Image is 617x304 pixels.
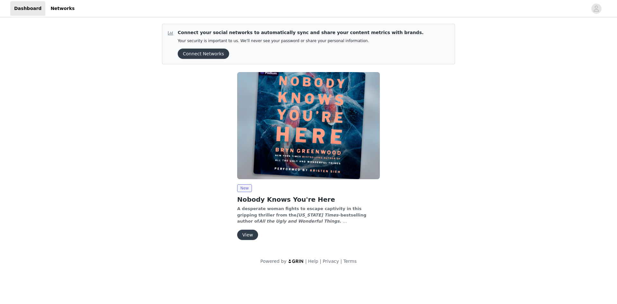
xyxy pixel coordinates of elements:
a: Networks [47,1,78,16]
p: Your security is important to us. We’ll never see your password or share your personal information. [178,39,424,43]
span: | [320,259,321,264]
a: Privacy [323,259,339,264]
a: Terms [343,259,356,264]
h2: Nobody Knows You're Here [237,195,380,204]
em: [US_STATE] Times [297,213,338,217]
a: Help [308,259,318,264]
strong: A desperate woman fights to escape captivity in this gripping thriller from the –bestselling auth... [237,206,366,224]
span: Powered by [260,259,286,264]
span: New [237,184,252,192]
button: Connect Networks [178,49,229,59]
div: avatar [593,4,599,14]
span: | [305,259,307,264]
em: All the Ugly and Wonderful Things. [259,219,341,224]
a: View [237,233,258,237]
img: Podium Entertainment [237,72,380,179]
span: | [340,259,342,264]
button: View [237,230,258,240]
a: Dashboard [10,1,45,16]
p: Connect your social networks to automatically sync and share your content metrics with brands. [178,29,424,36]
img: logo [288,259,304,263]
